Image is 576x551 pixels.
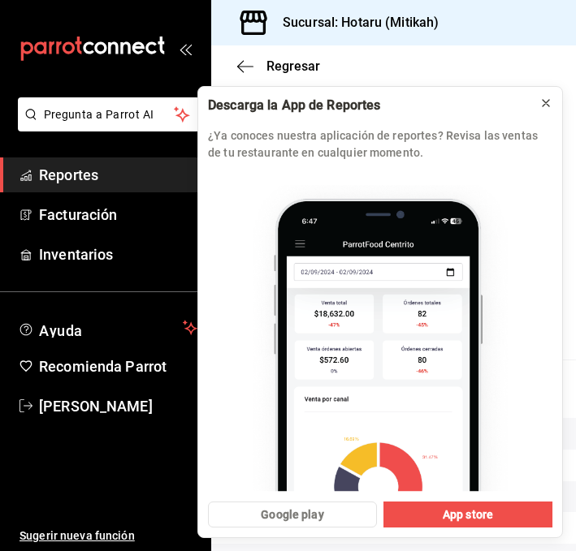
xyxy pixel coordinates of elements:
[39,164,197,186] span: Reportes
[11,118,200,135] a: Pregunta a Parrot AI
[266,58,320,74] span: Regresar
[383,501,552,527] button: App store
[208,501,377,527] button: Google play
[208,127,552,161] p: ¿Ya conoces nuestra aplicación de reportes? Revisa las ventas de tu restaurante en cualquier mome...
[44,106,175,123] span: Pregunta a Parrot AI
[179,42,192,55] button: open_drawer_menu
[18,97,200,131] button: Pregunta a Parrot AI
[237,58,320,74] button: Regresar
[39,204,197,226] span: Facturación
[261,506,323,523] span: Google play
[443,506,493,523] span: App store
[208,171,552,492] img: parrot app_2.png
[39,318,176,338] span: Ayuda
[19,527,197,545] span: Sugerir nueva función
[39,355,197,377] span: Recomienda Parrot
[208,97,526,114] div: Descarga la App de Reportes
[39,395,197,417] span: [PERSON_NAME]
[39,243,197,265] span: Inventarios
[270,13,439,32] h3: Sucursal: Hotaru (Mitikah)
